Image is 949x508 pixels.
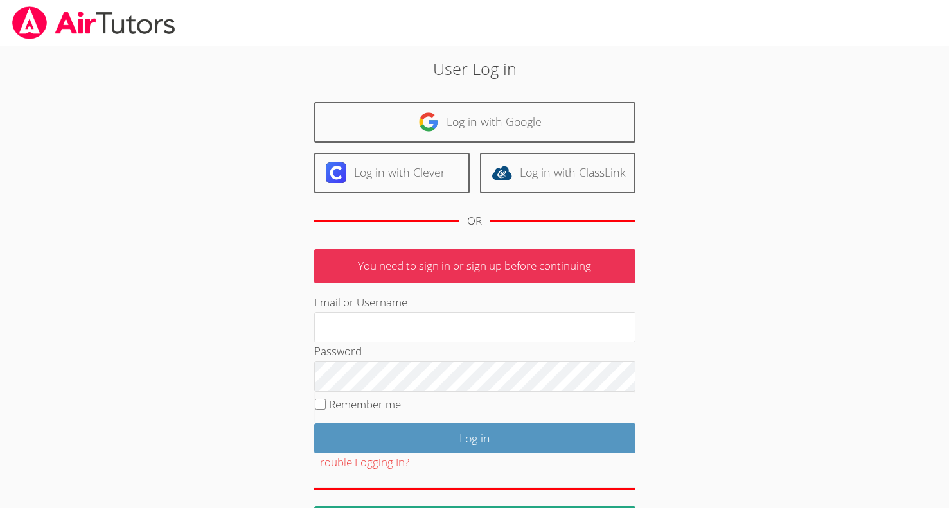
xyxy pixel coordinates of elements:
label: Remember me [329,397,401,412]
img: clever-logo-6eab21bc6e7a338710f1a6ff85c0baf02591cd810cc4098c63d3a4b26e2feb20.svg [326,162,346,183]
a: Log in with Google [314,102,635,143]
div: OR [467,212,482,231]
label: Password [314,344,362,358]
a: Log in with Clever [314,153,470,193]
h2: User Log in [218,57,731,81]
img: classlink-logo-d6bb404cc1216ec64c9a2012d9dc4662098be43eaf13dc465df04b49fa7ab582.svg [492,162,512,183]
button: Trouble Logging In? [314,453,409,472]
a: Log in with ClassLink [480,153,635,193]
label: Email or Username [314,295,407,310]
input: Log in [314,423,635,453]
p: You need to sign in or sign up before continuing [314,249,635,283]
img: google-logo-50288ca7cdecda66e5e0955fdab243c47b7ad437acaf1139b6f446037453330a.svg [418,112,439,132]
img: airtutors_banner-c4298cdbf04f3fff15de1276eac7730deb9818008684d7c2e4769d2f7ddbe033.png [11,6,177,39]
